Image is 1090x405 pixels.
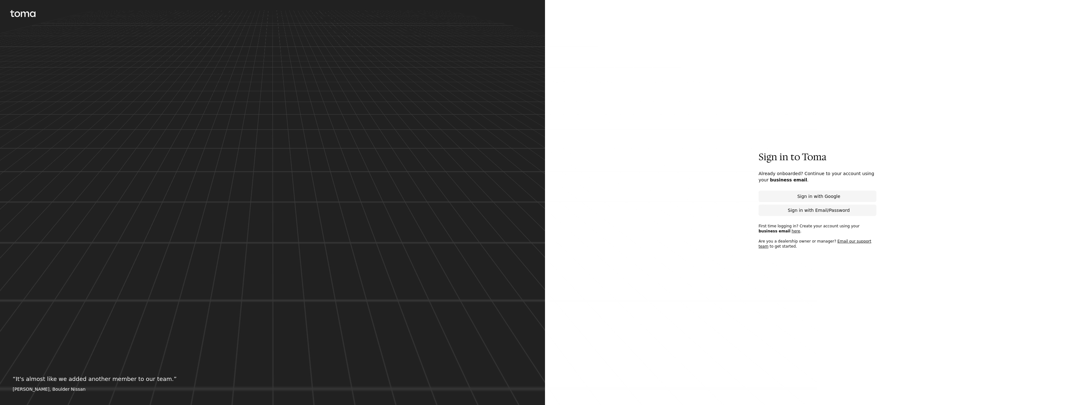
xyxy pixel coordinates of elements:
p: Sign in with Google [797,193,840,199]
p: Already onboarded? Continue to your account using your . [759,170,876,183]
a: here [792,229,800,233]
p: Sign in with Email/Password [788,207,850,213]
footer: [PERSON_NAME], Boulder Nissan [13,386,532,392]
button: Sign in with Google [759,191,876,202]
button: Sign in with Email/Password [759,205,876,216]
span: business email [759,229,791,233]
p: “ It's almost like we added another member to our team. ” [13,375,532,383]
span: business email [770,177,807,182]
p: First time logging in? Create your account using your . Are you a dealership owner or manager? to... [759,224,876,254]
p: Sign in to Toma [759,151,876,163]
a: Email our support team [759,239,871,249]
